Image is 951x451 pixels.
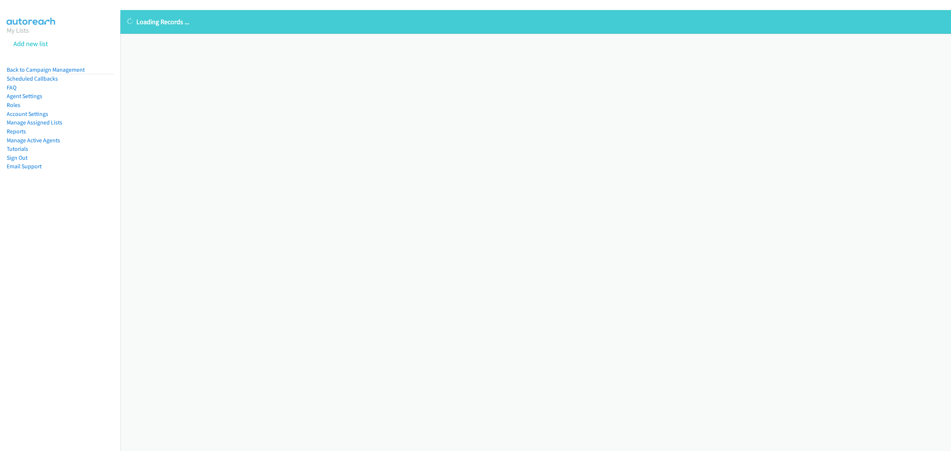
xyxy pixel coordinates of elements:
a: Tutorials [7,145,28,152]
a: Reports [7,128,26,135]
p: Loading Records ... [127,17,944,27]
a: Manage Active Agents [7,137,60,144]
a: Email Support [7,163,42,170]
a: Agent Settings [7,93,42,100]
a: Back to Campaign Management [7,66,85,73]
a: Sign Out [7,154,27,161]
a: FAQ [7,84,16,91]
a: Manage Assigned Lists [7,119,62,126]
a: Scheduled Callbacks [7,75,58,82]
a: My Lists [7,26,29,35]
a: Add new list [13,39,48,48]
a: Account Settings [7,110,48,117]
a: Roles [7,101,20,108]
